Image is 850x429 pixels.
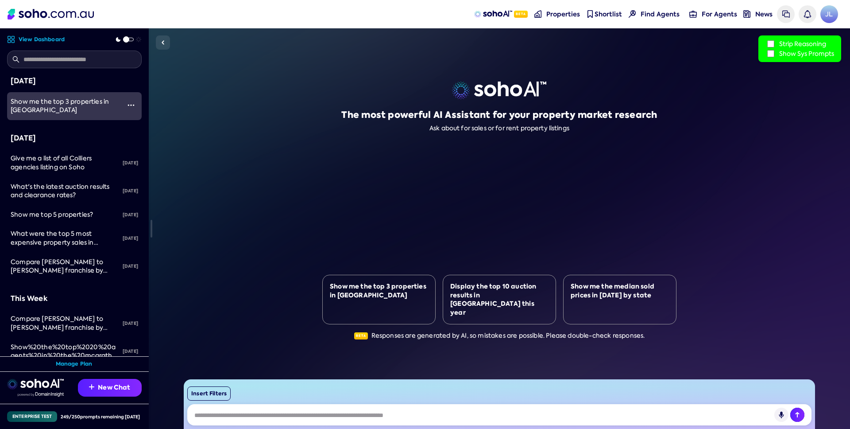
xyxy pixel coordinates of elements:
[774,408,788,422] button: Record Audio
[158,37,168,48] img: Sidebar toggle icon
[7,177,119,205] a: What's the latest auction results and clearance rates?
[61,413,140,420] div: 249 / 250 prompts remaining [DATE]
[450,282,549,317] div: Display the top 10 auction results in [GEOGRAPHIC_DATA] this year
[452,82,546,99] img: sohoai logo
[765,39,834,49] label: Strip Reasoning
[11,230,119,247] div: What were the top 5 most expensive property sales in point cook in the last 6 months
[341,109,657,121] h1: The most powerful AI Assistant for your property market research
[11,315,108,349] span: Compare [PERSON_NAME] to [PERSON_NAME] franchise by total sold, total $ sold, total # agents, ave...
[595,10,622,19] span: Shortlist
[11,343,119,360] div: Show%20the%20top%2020%20agents%20in%20the%20mcgrath%20franchise%20by%20total%20sold%20properties%...
[11,293,138,304] div: This Week
[119,257,142,276] div: [DATE]
[11,230,114,264] span: What were the top 5 most expensive property sales in [GEOGRAPHIC_DATA] in the last 6 months
[119,342,142,361] div: [DATE]
[11,211,93,218] span: Show me top 5 properties?
[534,10,542,18] img: properties-nav icon
[429,125,569,132] div: Ask about for sales or for rent property listings
[354,331,645,340] div: Responses are generated by AI, so mistakes are possible. Please double-check responses.
[7,92,120,120] a: Show me the top 3 properties in [GEOGRAPHIC_DATA]
[586,10,594,18] img: shortlist-nav icon
[641,10,680,19] span: Find Agents
[765,49,834,58] label: Show Sys Prompts
[11,183,110,199] span: What's the latest auction results and clearance rates?
[7,338,119,366] a: Show%20the%20top%2020%20agents%20in%20the%20mcgrath%20franchise%20by%20total%20sold%20properties%...
[89,384,94,390] img: Recommendation icon
[755,10,773,19] span: News
[7,253,119,281] a: Compare [PERSON_NAME] to [PERSON_NAME] franchise by total sold, total $ sold, total # agents, ave...
[11,211,119,219] div: Show me top 5 properties?
[127,101,135,109] img: More icon
[571,282,669,300] div: Show me the median sold prices in [DATE] by state
[782,10,790,18] img: messages icon
[7,35,65,43] a: View Dashboard
[777,5,795,23] a: Messages
[119,205,142,225] div: [DATE]
[7,411,57,422] div: Enterprise Test
[820,5,838,23] a: Avatar of Jonathan Lui
[790,408,804,422] button: Send
[7,309,119,337] a: Compare [PERSON_NAME] to [PERSON_NAME] franchise by total sold, total $ sold, total # agents, ave...
[514,11,528,18] span: Beta
[78,379,142,397] button: New Chat
[767,40,774,47] input: Strip Reasoning
[7,379,64,390] img: sohoai logo
[767,50,774,57] input: Show Sys Prompts
[18,392,64,397] img: Data provided by Domain Insight
[7,149,119,177] a: Give me a list of all Colliers agencies listing on Soho
[119,153,142,173] div: [DATE]
[354,332,368,339] span: Beta
[56,360,93,368] a: Manage Plan
[11,97,109,114] span: Show me the top 3 properties in [GEOGRAPHIC_DATA]
[11,183,119,200] div: What's the latest auction results and clearance rates?
[11,154,92,171] span: Give me a list of all Colliers agencies listing on Soho
[702,10,737,19] span: For Agents
[330,282,428,300] div: Show me the top 3 properties in [GEOGRAPHIC_DATA]
[474,11,512,18] img: sohoAI logo
[119,229,142,248] div: [DATE]
[11,258,119,275] div: Compare Ray White to McGrath franchise by total sold, total $ sold, total # agents, average Sold $
[7,205,119,225] a: Show me top 5 properties?
[7,224,119,252] a: What were the top 5 most expensive property sales in [GEOGRAPHIC_DATA] in the last 6 months
[743,10,751,18] img: news-nav icon
[119,314,142,333] div: [DATE]
[629,10,636,18] img: Find agents icon
[546,10,580,19] span: Properties
[689,10,697,18] img: for-agents-nav icon
[11,154,119,172] div: Give me a list of all Colliers agencies listing on Soho
[119,181,142,201] div: [DATE]
[804,10,811,18] img: bell icon
[799,5,816,23] a: Notifications
[820,5,838,23] span: JL
[11,258,108,292] span: Compare [PERSON_NAME] to [PERSON_NAME] franchise by total sold, total $ sold, total # agents, ave...
[11,133,138,144] div: [DATE]
[790,408,804,422] img: Send icon
[8,9,94,19] img: Soho Logo
[11,315,119,332] div: Compare Ray White to McGrath franchise by total sold, total $ sold, total # agents, average Sold $
[11,343,118,394] span: Show%20the%20top%2020%20agents%20in%20the%20mcgrath%20franchise%20by%20total%20sold%20properties%...
[11,75,138,87] div: [DATE]
[187,386,231,401] button: Insert Filters
[11,97,120,115] div: Show me the top 3 properties in Sydney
